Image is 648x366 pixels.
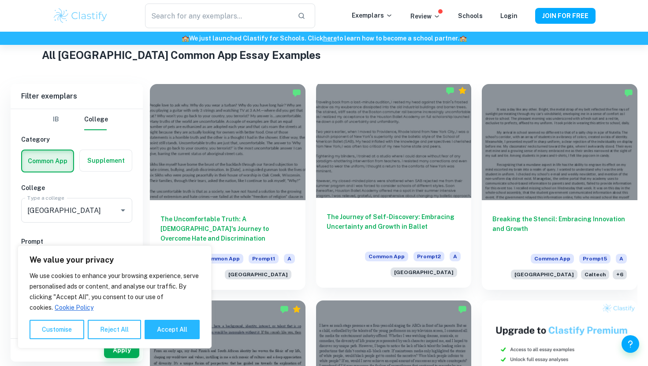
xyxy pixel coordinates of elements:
[284,254,295,264] span: A
[30,320,84,339] button: Customise
[500,12,518,19] a: Login
[292,88,301,97] img: Marked
[21,135,132,144] h6: Category
[160,214,295,243] h6: The Uncomfortable Truth: A [DEMOGRAPHIC_DATA]'s Journey to Overcome Hate and Discrimination
[365,252,408,261] span: Common App
[352,11,393,20] p: Exemplars
[280,305,289,314] img: Marked
[616,254,627,264] span: A
[327,212,461,241] h6: The Journey of Self-Discovery: Embracing Uncertainty and Growth in Ballet
[613,270,627,279] span: + 6
[18,245,212,348] div: We value your privacy
[88,320,141,339] button: Reject All
[450,252,461,261] span: A
[249,254,279,264] span: Prompt 1
[292,305,301,314] div: Premium
[11,84,143,109] h6: Filter exemplars
[482,84,637,290] a: Breaking the Stencil: Embracing Innovation and GrowthCommon AppPrompt5A[GEOGRAPHIC_DATA]Caltech+6
[42,47,606,63] h1: All [GEOGRAPHIC_DATA] Common App Essay Examples
[511,270,577,279] span: [GEOGRAPHIC_DATA]
[54,304,94,311] a: Cookie Policy
[458,305,467,314] img: Marked
[145,4,290,28] input: Search for any exemplars...
[225,270,291,279] span: [GEOGRAPHIC_DATA]
[30,255,200,265] p: We value your privacy
[21,237,132,246] h6: Prompt
[30,271,200,313] p: We use cookies to enhance your browsing experience, serve personalised ads or content, and analys...
[459,35,467,42] span: 🏫
[52,7,108,25] img: Clastify logo
[492,214,627,243] h6: Breaking the Stencil: Embracing Innovation and Growth
[410,11,440,21] p: Review
[323,35,337,42] a: here
[27,194,64,201] label: Type a college
[413,252,444,261] span: Prompt 2
[104,342,139,358] button: Apply
[624,88,633,97] img: Marked
[622,335,639,353] button: Help and Feedback
[458,12,483,19] a: Schools
[150,84,305,290] a: The Uncomfortable Truth: A [DEMOGRAPHIC_DATA]'s Journey to Overcome Hate and DiscriminationCommon...
[182,35,189,42] span: 🏫
[446,86,454,95] img: Marked
[316,84,472,290] a: The Journey of Self-Discovery: Embracing Uncertainty and Growth in BalletCommon AppPrompt2A[GEOGR...
[145,320,200,339] button: Accept All
[579,254,611,264] span: Prompt 5
[45,109,67,130] button: IB
[391,267,457,277] span: [GEOGRAPHIC_DATA]
[581,270,609,279] span: Caltech
[531,254,574,264] span: Common App
[2,33,646,43] h6: We just launched Clastify for Schools. Click to learn how to become a school partner.
[458,86,467,95] div: Premium
[117,204,129,216] button: Open
[80,150,132,171] button: Supplement
[22,150,73,172] button: Common App
[45,109,108,130] div: Filter type choice
[84,109,108,130] button: College
[200,254,243,264] span: Common App
[535,8,596,24] button: JOIN FOR FREE
[21,183,132,193] h6: College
